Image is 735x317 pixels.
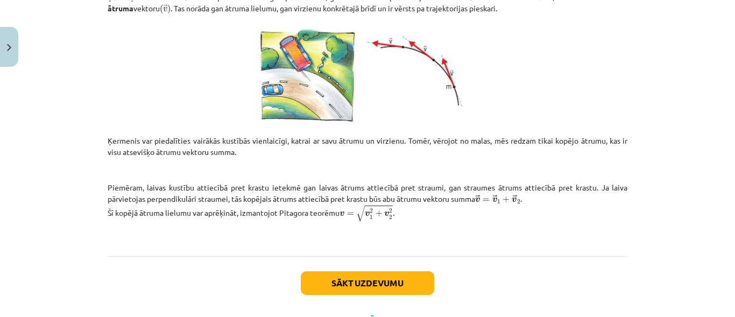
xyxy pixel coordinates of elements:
[475,195,480,201] span: →
[365,212,370,216] span: v
[492,195,497,201] span: →
[160,4,163,14] span: (
[483,199,490,202] span: =
[167,4,171,14] span: )
[370,215,373,220] span: 1
[503,196,510,203] span: +
[497,200,500,205] span: 1
[356,206,365,222] span: √
[340,212,344,216] span: v
[301,271,434,295] button: Sākt uzdevumu
[163,4,167,11] span: →
[512,198,517,202] span: v
[108,182,627,222] p: Piemēram, laivas kustību attiecībā pret krastu ietekmē gan laivas ātrums attiecībā pret straumi, ...
[492,198,497,202] span: v
[370,209,373,214] span: 2
[163,7,167,12] span: v
[389,215,392,220] span: 2
[384,212,389,216] span: v
[347,213,354,216] span: =
[512,195,517,201] span: →
[108,135,627,158] p: Ķermenis var piedalīties vairākās kustībās vienlaicīgi, katrai ar savu ātrumu un virzienu. Tomēr,...
[475,198,480,202] span: v
[376,210,383,217] span: +
[389,209,392,214] span: 2
[7,44,11,51] img: icon-close-lesson-0947bae3869378f0d4975bcd49f059093ad1ed9edebbc8119c70593378902aed.svg
[517,200,520,205] span: 2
